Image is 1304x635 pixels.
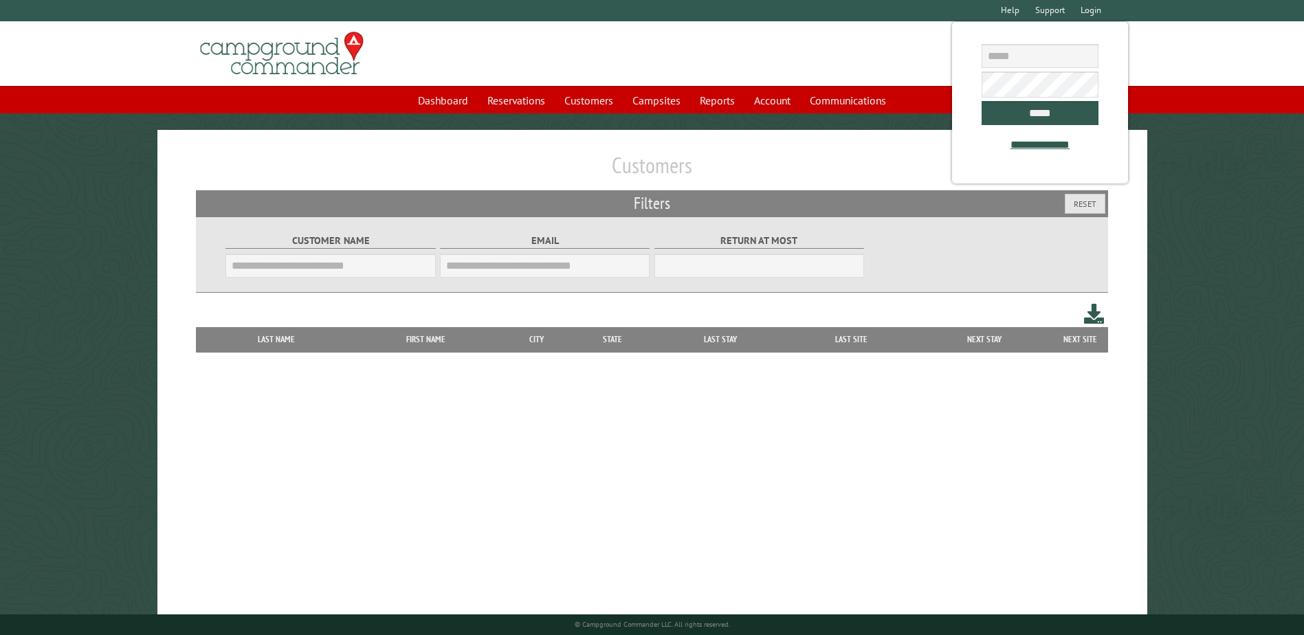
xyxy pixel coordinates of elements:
[410,87,476,113] a: Dashboard
[575,620,730,629] small: © Campground Commander LLC. All rights reserved.
[916,327,1053,352] th: Next Stay
[196,152,1107,190] h1: Customers
[349,327,502,352] th: First Name
[746,87,799,113] a: Account
[624,87,689,113] a: Campsites
[479,87,553,113] a: Reservations
[203,327,349,352] th: Last Name
[1084,301,1104,326] a: Download this customer list (.csv)
[571,327,655,352] th: State
[786,327,916,352] th: Last Site
[556,87,621,113] a: Customers
[655,327,787,352] th: Last Stay
[1053,327,1108,352] th: Next Site
[225,233,435,249] label: Customer Name
[1065,194,1105,214] button: Reset
[440,233,650,249] label: Email
[802,87,894,113] a: Communications
[196,190,1107,216] h2: Filters
[654,233,864,249] label: Return at most
[196,27,368,80] img: Campground Commander
[692,87,743,113] a: Reports
[502,327,571,352] th: City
